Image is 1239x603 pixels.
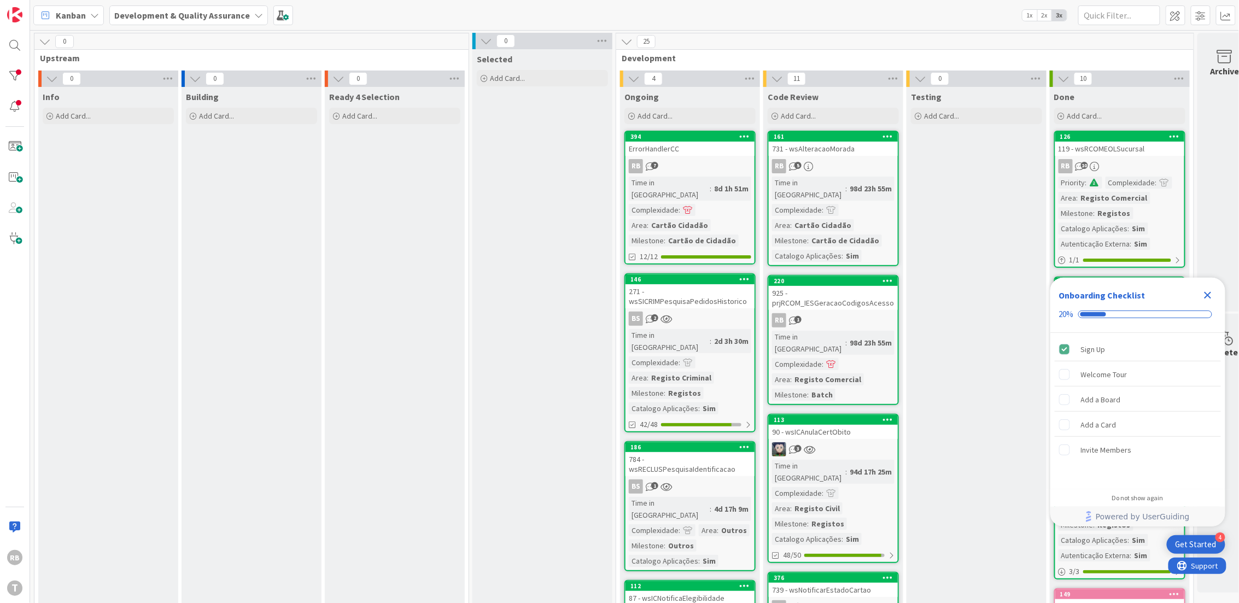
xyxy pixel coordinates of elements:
[7,7,22,22] img: Visit kanbanzone.com
[490,73,525,83] span: Add Card...
[647,219,648,231] span: :
[772,533,841,545] div: Catalogo Aplicações
[630,582,755,590] div: 112
[664,235,665,247] span: :
[1176,539,1217,550] div: Get Started
[629,329,710,353] div: Time in [GEOGRAPHIC_DATA]
[1059,238,1130,250] div: Autenticação Externa
[664,540,665,552] span: :
[769,573,898,583] div: 376
[629,524,679,536] div: Complexidade
[1060,133,1184,140] div: 126
[1059,309,1074,319] div: 20%
[496,34,515,48] span: 0
[822,204,823,216] span: :
[792,502,843,514] div: Registo Civil
[772,460,845,484] div: Time in [GEOGRAPHIC_DATA]
[647,372,648,384] span: :
[783,549,801,561] span: 48/50
[199,111,234,121] span: Add Card...
[626,274,755,308] div: 146271 - wsSICRIMPesquisaPedidosHistorico
[843,250,862,262] div: Sim
[630,443,755,451] div: 186
[1054,91,1075,102] span: Done
[1130,534,1148,546] div: Sim
[651,482,658,489] span: 1
[769,583,898,597] div: 739 - wsNotificarEstadoCartao
[1078,192,1150,204] div: Registo Comercial
[1132,238,1150,250] div: Sim
[700,402,718,414] div: Sim
[637,35,656,48] span: 25
[626,312,755,326] div: BS
[329,91,400,102] span: Ready 4 Selection
[626,159,755,173] div: RB
[626,274,755,284] div: 146
[1055,388,1221,412] div: Add a Board is incomplete.
[769,132,898,156] div: 161731 - wsAlteracaoMorada
[1112,494,1164,502] div: Do not show again
[629,497,710,521] div: Time in [GEOGRAPHIC_DATA]
[1069,566,1080,577] span: 3 / 3
[772,250,841,262] div: Catalogo Aplicações
[1055,565,1184,578] div: 3/3
[1055,142,1184,156] div: 119 - wsRCOMEOLSucursal
[477,54,512,65] span: Selected
[1132,549,1150,561] div: Sim
[822,358,823,370] span: :
[624,131,756,265] a: 394ErrorHandlerCCRBTime in [GEOGRAPHIC_DATA]:8d 1h 51mComplexidade:Area:Cartão CidadãoMilestone:C...
[1081,162,1088,169] span: 10
[1059,159,1073,173] div: RB
[1067,111,1102,121] span: Add Card...
[630,276,755,283] div: 146
[774,416,898,424] div: 113
[629,356,679,368] div: Complexidade
[1130,223,1148,235] div: Sim
[768,414,899,563] a: 11390 - wsICAnulaCertObitoLSTime in [GEOGRAPHIC_DATA]:94d 17h 25mComplexidade:Area:Registo CivilM...
[629,555,698,567] div: Catalogo Aplicações
[640,251,658,262] span: 12/12
[911,91,942,102] span: Testing
[1155,177,1157,189] span: :
[1081,443,1132,456] div: Invite Members
[1054,131,1185,268] a: 126119 - wsRCOMEOLSucursalRBPriority:Complexidade:Area:Registo ComercialMilestone:RegistosCatalog...
[769,425,898,439] div: 90 - wsICAnulaCertObito
[1050,507,1225,526] div: Footer
[843,533,862,545] div: Sim
[717,524,718,536] span: :
[1050,333,1225,487] div: Checklist items
[626,479,755,494] div: BS
[1069,254,1080,266] span: 1 / 1
[809,235,882,247] div: Cartão de Cidadão
[114,10,250,21] b: Development & Quality Assurance
[772,331,845,355] div: Time in [GEOGRAPHIC_DATA]
[1055,132,1184,156] div: 126119 - wsRCOMEOLSucursal
[718,524,750,536] div: Outros
[711,335,751,347] div: 2d 3h 30m
[781,111,816,121] span: Add Card...
[7,581,22,596] div: T
[622,52,1180,63] span: Development
[1130,549,1132,561] span: :
[56,111,91,121] span: Add Card...
[774,133,898,140] div: 161
[700,555,718,567] div: Sim
[638,111,673,121] span: Add Card...
[790,219,792,231] span: :
[679,356,680,368] span: :
[626,284,755,308] div: 271 - wsSICRIMPesquisaPedidosHistorico
[1059,177,1085,189] div: Priority
[1060,590,1184,598] div: 149
[1055,132,1184,142] div: 126
[629,312,643,326] div: BS
[55,35,74,48] span: 0
[1059,223,1128,235] div: Catalogo Aplicações
[679,204,680,216] span: :
[1096,510,1190,523] span: Powered by UserGuiding
[1055,337,1221,361] div: Sign Up is complete.
[1106,177,1155,189] div: Complexidade
[768,131,899,266] a: 161731 - wsAlteracaoMoradaRBTime in [GEOGRAPHIC_DATA]:98d 23h 55mComplexidade:Area:Cartão Cidadão...
[7,550,22,565] div: RB
[1085,177,1087,189] span: :
[651,314,658,321] span: 2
